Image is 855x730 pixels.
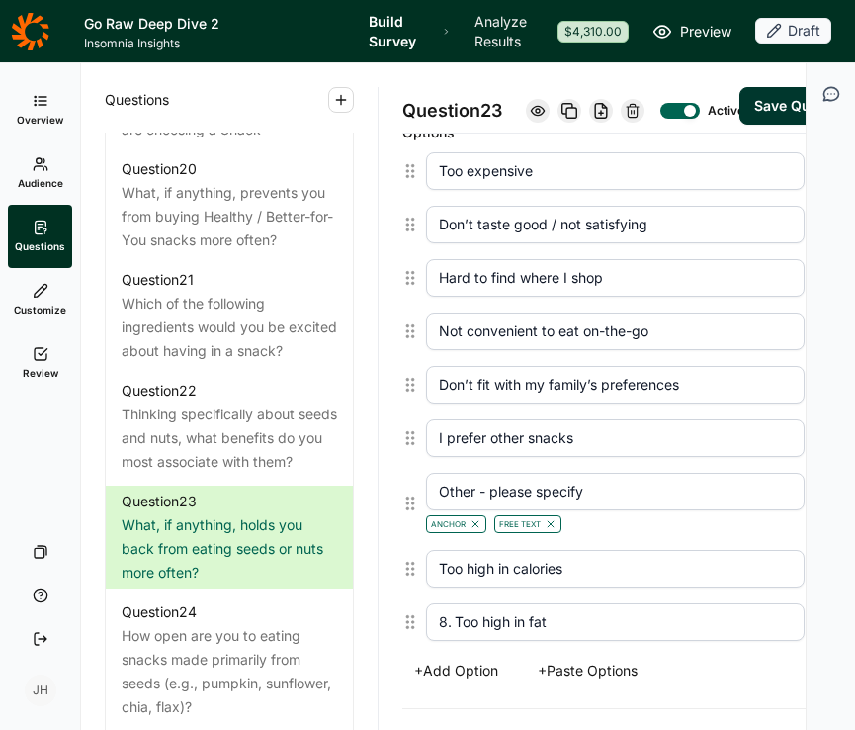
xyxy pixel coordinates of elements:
button: +Paste Options [526,657,649,684]
span: Overview [17,113,63,127]
a: Question21Which of the following ingredients would you be excited about having in a snack? [106,264,353,367]
div: $4,310.00 [557,21,629,43]
a: Questions [8,205,72,268]
span: Customize [14,303,66,317]
span: Question 23 [402,97,502,125]
div: What, if anything, holds you back from eating seeds or nuts more often? [122,513,337,585]
a: Preview [652,20,731,44]
div: Which of the following ingredients would you be excited about having in a snack? [122,292,337,363]
div: Thinking specifically about seeds and nuts, what benefits do you most associate with them? [122,403,337,474]
span: Free Text [499,518,541,530]
div: Question 22 [122,379,197,403]
span: Audience [18,176,63,190]
div: Question 23 [122,490,197,513]
span: Insomnia Insights [84,36,345,51]
div: What, if anything, prevents you from buying Healthy / Better-for-You snacks more often? [122,181,337,252]
a: Audience [8,141,72,205]
div: JH [25,675,56,706]
a: Review [8,331,72,395]
span: Questions [15,239,65,253]
div: Question 21 [122,268,194,292]
span: Questions [105,88,169,112]
a: Question23What, if anything, holds you back from eating seeds or nuts more often? [106,486,353,589]
h1: Go Raw Deep Dive 2 [84,12,345,36]
span: Review [23,366,58,380]
div: How open are you to eating snacks made primarily from seeds (e.g., pumpkin, sunflower, chia, flax)? [122,624,337,719]
a: Question20What, if anything, prevents you from buying Healthy / Better-for-You snacks more often? [106,153,353,256]
div: Active [708,103,739,119]
span: Anchor [431,518,466,530]
a: Overview [8,78,72,141]
div: Delete [621,99,644,123]
a: Question22Thinking specifically about seeds and nuts, what benefits do you most associate with them? [106,375,353,478]
button: Draft [755,18,831,46]
div: Question 24 [122,600,197,624]
div: Question 20 [122,157,197,181]
div: Draft [755,18,831,44]
button: +Add Option [402,657,510,684]
a: Question24How open are you to eating snacks made primarily from seeds (e.g., pumpkin, sunflower, ... [106,596,353,723]
a: Customize [8,268,72,331]
span: Preview [680,20,731,44]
